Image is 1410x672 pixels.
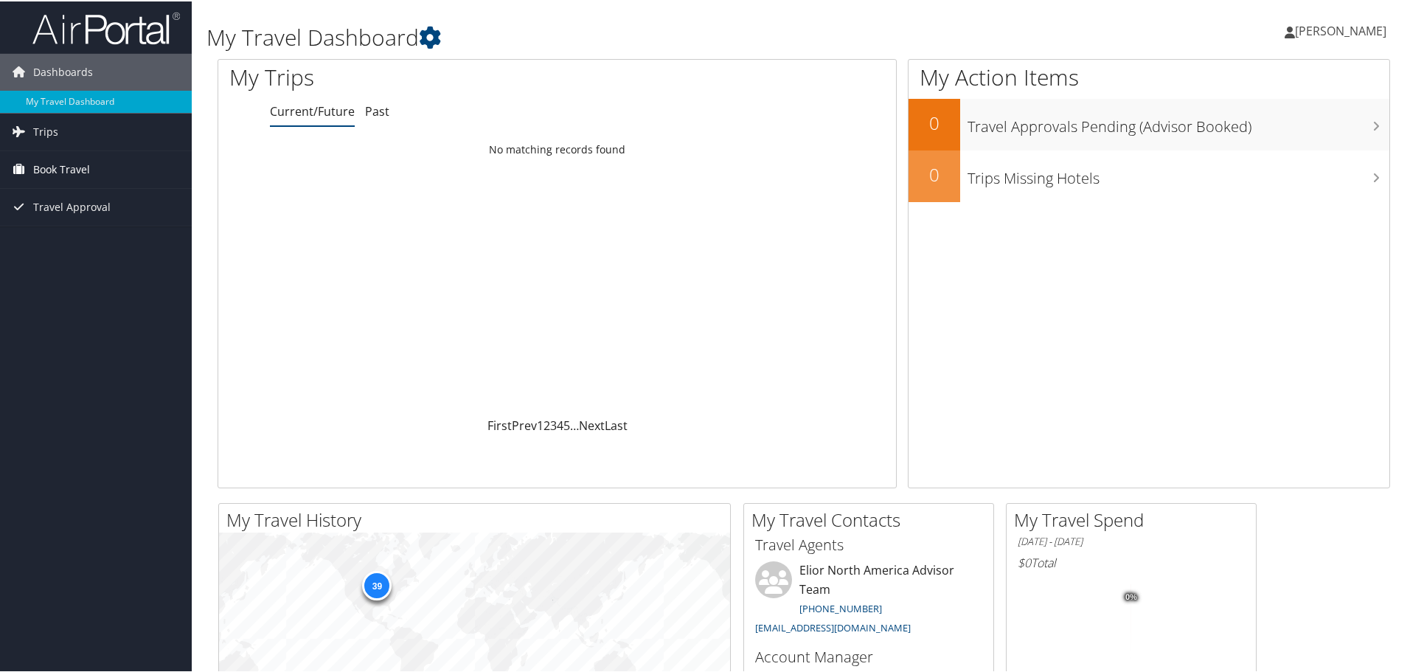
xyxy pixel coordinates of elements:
div: 39 [362,569,392,599]
a: [EMAIL_ADDRESS][DOMAIN_NAME] [755,620,911,633]
a: Current/Future [270,102,355,118]
td: No matching records found [218,135,896,162]
span: $0 [1018,553,1031,569]
h3: Travel Agents [755,533,982,554]
a: Prev [512,416,537,432]
tspan: 0% [1125,592,1137,600]
a: 4 [557,416,563,432]
span: Travel Approval [33,187,111,224]
h1: My Trips [229,60,602,91]
a: Last [605,416,628,432]
a: First [487,416,512,432]
h3: Travel Approvals Pending (Advisor Booked) [968,108,1389,136]
span: Book Travel [33,150,90,187]
a: 3 [550,416,557,432]
h2: My Travel History [226,506,730,531]
li: Elior North America Advisor Team [748,560,990,639]
a: 0Travel Approvals Pending (Advisor Booked) [909,97,1389,149]
a: 5 [563,416,570,432]
h6: [DATE] - [DATE] [1018,533,1245,547]
h1: My Action Items [909,60,1389,91]
h3: Trips Missing Hotels [968,159,1389,187]
h2: 0 [909,109,960,134]
a: 1 [537,416,543,432]
h2: My Travel Contacts [751,506,993,531]
a: 0Trips Missing Hotels [909,149,1389,201]
h1: My Travel Dashboard [206,21,1003,52]
a: Next [579,416,605,432]
h2: 0 [909,161,960,186]
h2: My Travel Spend [1014,506,1256,531]
h3: Account Manager [755,645,982,666]
img: airportal-logo.png [32,10,180,44]
span: … [570,416,579,432]
span: Trips [33,112,58,149]
a: 2 [543,416,550,432]
span: Dashboards [33,52,93,89]
a: [PHONE_NUMBER] [799,600,882,614]
h6: Total [1018,553,1245,569]
a: [PERSON_NAME] [1285,7,1401,52]
span: [PERSON_NAME] [1295,21,1386,38]
a: Past [365,102,389,118]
